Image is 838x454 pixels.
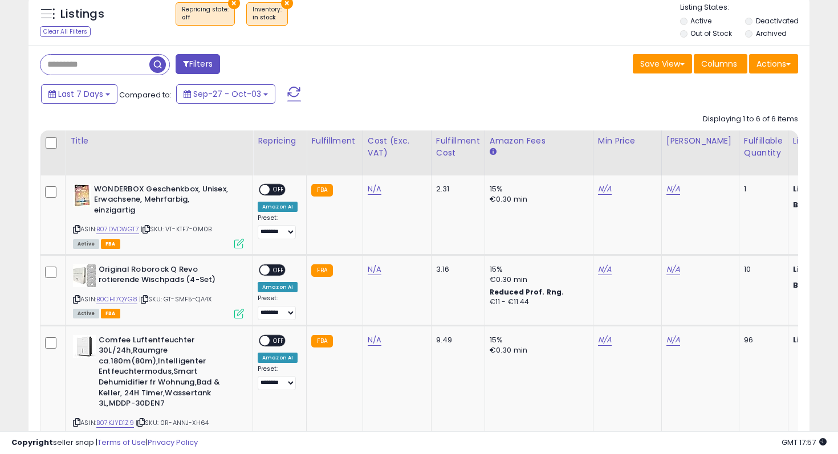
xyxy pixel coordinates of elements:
a: N/A [368,183,381,195]
small: FBA [311,184,332,197]
a: N/A [666,183,680,195]
b: WONDERBOX Geschenkbox, Unisex, Erwachsene, Mehrfarbig, einzigartig [94,184,233,219]
button: Sep-27 - Oct-03 [176,84,275,104]
div: ASIN: [73,264,244,317]
div: ASIN: [73,184,244,247]
small: FBA [311,264,332,277]
span: | SKU: GT-SMF5-QA4X [139,295,211,304]
button: Save View [633,54,692,73]
div: Title [70,135,248,147]
div: Amazon AI [258,202,298,212]
div: 15% [490,335,584,345]
span: All listings currently available for purchase on Amazon [73,239,99,249]
div: Fulfillment Cost [436,135,480,159]
span: Columns [701,58,737,69]
div: Amazon AI [258,282,298,292]
button: Filters [176,54,220,74]
div: 1 [744,184,779,194]
div: Fulfillment [311,135,357,147]
span: Inventory : [253,5,282,22]
img: 5139btIlrQL._SL40_.jpg [73,264,96,287]
button: Last 7 Days [41,84,117,104]
div: seller snap | | [11,437,198,448]
small: FBA [311,335,332,347]
span: FBA [101,309,120,318]
span: Sep-27 - Oct-03 [193,88,261,100]
label: Out of Stock [690,28,732,38]
span: Compared to: [119,89,172,100]
div: 3.16 [436,264,476,275]
div: Preset: [258,365,298,391]
a: N/A [598,183,612,195]
span: All listings currently available for purchase on Amazon [73,309,99,318]
div: 96 [744,335,779,345]
div: 15% [490,264,584,275]
a: B0CH17QYG8 [96,295,137,304]
div: [PERSON_NAME] [666,135,734,147]
p: Listing States: [680,2,810,13]
div: Repricing [258,135,302,147]
div: €0.30 min [490,345,584,355]
button: Actions [749,54,798,73]
div: Preset: [258,214,298,240]
div: 2.31 [436,184,476,194]
label: Deactivated [756,16,799,26]
h5: Listings [60,6,104,22]
a: Privacy Policy [148,437,198,448]
a: N/A [368,334,381,346]
label: Archived [756,28,787,38]
label: Active [690,16,711,26]
div: Displaying 1 to 6 of 6 items [703,114,798,125]
div: 10 [744,264,779,275]
a: N/A [598,264,612,275]
div: off [182,14,229,22]
span: | SKU: VT-KTF7-0M0B [141,224,211,234]
span: OFF [270,185,288,194]
a: N/A [666,334,680,346]
div: in stock [253,14,282,22]
span: OFF [270,265,288,275]
div: Fulfillable Quantity [744,135,783,159]
b: Reduced Prof. Rng. [490,287,564,297]
a: B07DVDWGT7 [96,224,139,234]
div: €0.30 min [490,275,584,285]
img: 31arjtNGxLL._SL40_.jpg [73,335,96,358]
div: Min Price [598,135,657,147]
span: Last 7 Days [58,88,103,100]
a: B07KJYD1Z9 [96,418,134,428]
div: €11 - €11.44 [490,297,584,307]
span: FBA [101,239,120,249]
div: €0.30 min [490,194,584,204]
a: N/A [666,264,680,275]
div: Cost (Exc. VAT) [368,135,426,159]
div: Amazon AI [258,353,298,363]
small: Amazon Fees. [490,147,497,157]
span: Repricing state : [182,5,229,22]
div: 9.49 [436,335,476,345]
b: Original Roborock Q Revo rotierende Wischpads (4-Set) [99,264,237,288]
a: N/A [598,334,612,346]
button: Columns [694,54,747,73]
span: | SKU: 0R-ANNJ-XH64 [136,418,209,427]
span: OFF [270,336,288,345]
strong: Copyright [11,437,53,448]
div: Amazon Fees [490,135,588,147]
img: 41PXSYcfu-L._SL40_.jpg [73,184,91,207]
div: Clear All Filters [40,26,91,37]
span: 2025-10-11 17:57 GMT [782,437,827,448]
div: Preset: [258,295,298,320]
div: 15% [490,184,584,194]
b: Comfee Luftentfeuchter 30L/24h,Raumgre ca.180m(80m),Intelligenter Entfeuchtermodus,Smart Dehumidi... [99,335,237,412]
a: N/A [368,264,381,275]
a: Terms of Use [97,437,146,448]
